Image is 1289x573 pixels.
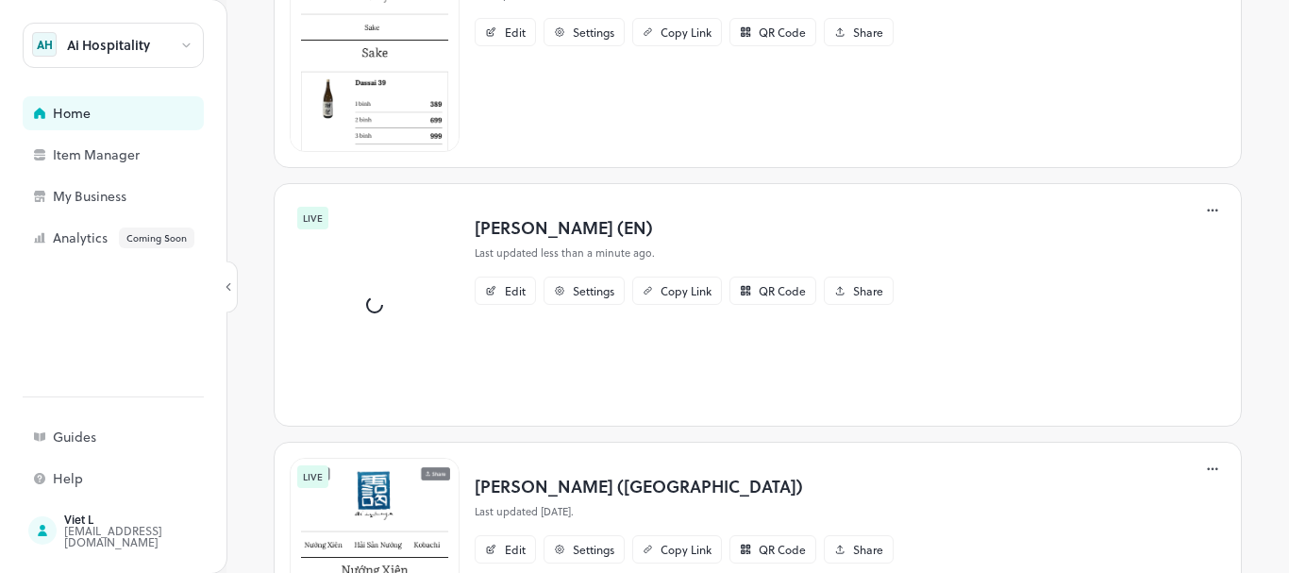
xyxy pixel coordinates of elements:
[32,32,57,57] div: AH
[475,245,894,261] p: Last updated less than a minute ago.
[759,285,806,296] div: QR Code
[53,228,242,248] div: Analytics
[853,544,883,555] div: Share
[53,107,242,120] div: Home
[119,228,194,248] div: Coming Soon
[53,148,242,161] div: Item Manager
[573,26,614,38] div: Settings
[475,214,894,240] p: [PERSON_NAME] (EN)
[505,544,526,555] div: Edit
[573,544,614,555] div: Settings
[853,285,883,296] div: Share
[53,430,242,444] div: Guides
[759,26,806,38] div: QR Code
[661,544,711,555] div: Copy Link
[67,39,150,52] div: Ai Hospitality
[297,207,328,229] div: LIVE
[53,472,242,485] div: Help
[297,465,328,488] div: LIVE
[661,285,711,296] div: Copy Link
[64,514,242,525] div: Viet L
[475,473,894,498] p: [PERSON_NAME] ([GEOGRAPHIC_DATA])
[475,504,894,520] p: Last updated [DATE].
[505,285,526,296] div: Edit
[759,544,806,555] div: QR Code
[661,26,711,38] div: Copy Link
[853,26,883,38] div: Share
[573,285,614,296] div: Settings
[505,26,526,38] div: Edit
[64,525,242,548] div: [EMAIL_ADDRESS][DOMAIN_NAME]
[53,190,242,203] div: My Business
